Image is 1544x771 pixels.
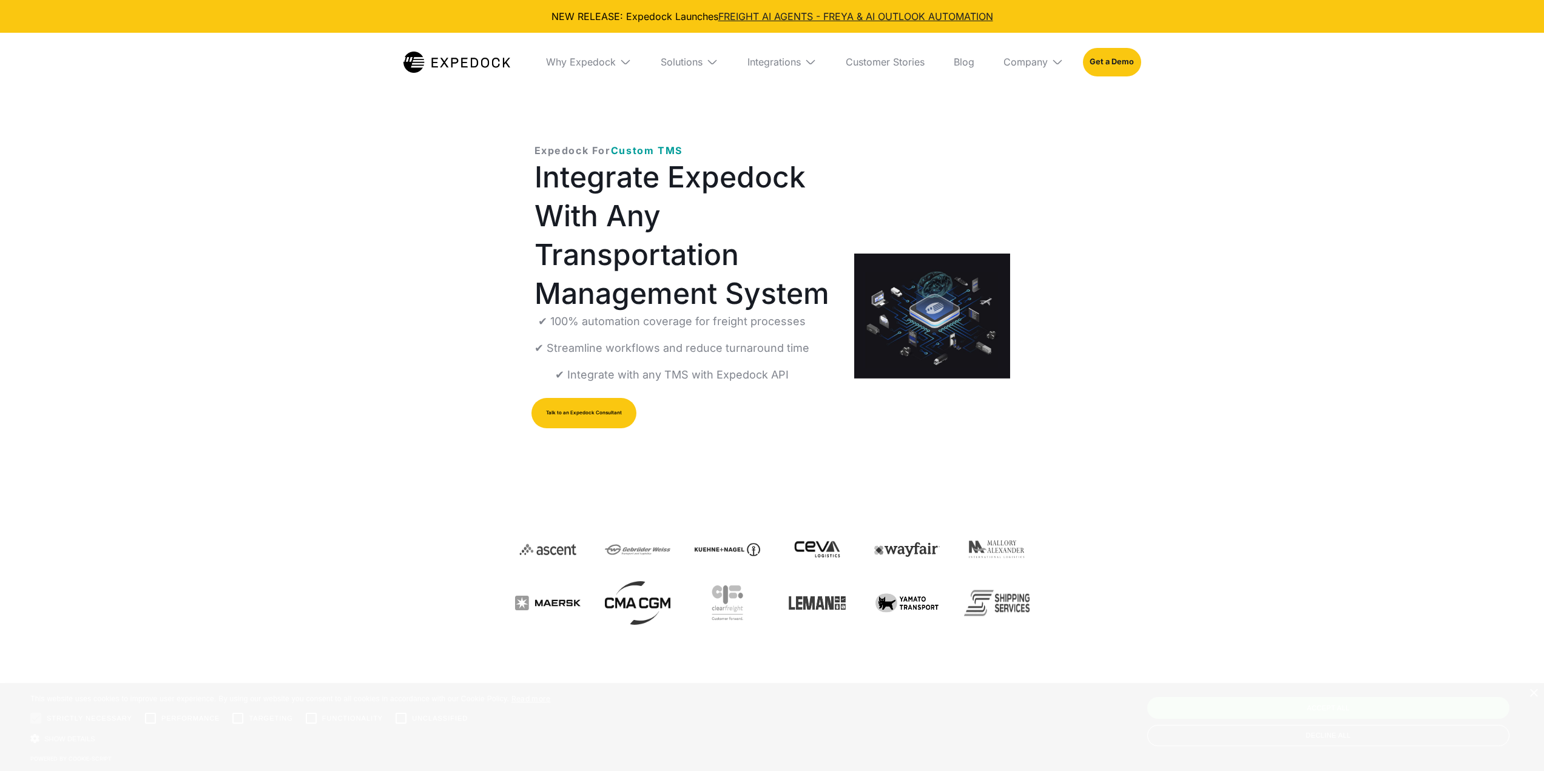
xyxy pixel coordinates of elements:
a: Get a Demo [1083,48,1141,76]
span: Strictly necessary [47,713,132,724]
a: Blog [944,33,984,91]
span: Performance [161,713,220,724]
p: ✔ Streamline workflows and reduce turnaround time [534,340,809,357]
div: Close [1529,689,1538,698]
a: open lightbox [854,254,1010,379]
a: Read more [511,694,551,703]
div: Why Expedock [546,56,616,68]
div: Integrations [738,33,826,91]
span: Custom TMS [611,144,683,157]
p: ✔ Integrate with any TMS with Expedock API [555,366,789,383]
span: Targeting [249,713,292,724]
div: Company [1003,56,1048,68]
div: Integrations [747,56,801,68]
p: Expedock For [534,143,683,158]
a: Talk to an Expedock Consultant [531,398,636,428]
div: Solutions [651,33,728,91]
span: This website uses cookies to improve user experience. By using our website you consent to all coo... [30,695,509,703]
a: Powered by cookie-script [30,755,112,762]
a: Customer Stories [836,33,934,91]
div: NEW RELEASE: Expedock Launches [10,10,1534,23]
span: Functionality [322,713,383,724]
div: Decline all [1147,725,1509,746]
a: FREIGHT AI AGENTS - FREYA & AI OUTLOOK AUTOMATION [718,10,993,22]
div: Show details [30,732,551,745]
p: ✔ 100% automation coverage for freight processes [538,313,806,330]
div: Solutions [661,56,703,68]
div: Why Expedock [536,33,641,91]
h1: Integrate Expedock With Any Transportation Management System [534,158,835,313]
span: Show details [44,735,95,742]
div: Company [994,33,1073,91]
div: Accept all [1147,697,1509,719]
span: Unclassified [412,713,468,724]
